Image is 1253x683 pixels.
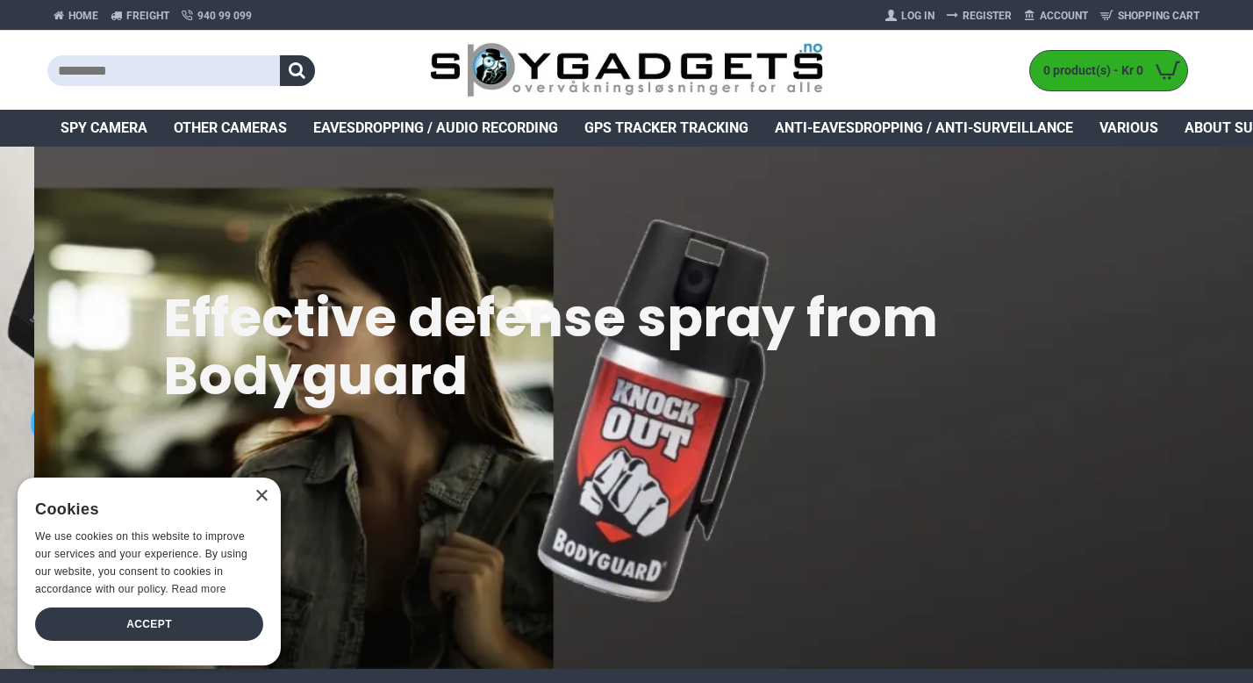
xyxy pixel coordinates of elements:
a: Read more, opens a new window [172,583,226,595]
font: Freight [126,10,169,22]
font: Spy camera [61,119,147,136]
a: Anti-eavesdropping / Anti-surveillance [762,110,1086,147]
a: Log In [879,2,941,30]
img: SpyGadgets.com [430,42,824,99]
font: Anti-eavesdropping / Anti-surveillance [775,119,1073,136]
font: We use cookies on this website to improve our services and your experience. By using our website,... [35,530,247,594]
font: Register [963,10,1012,22]
a: Various [1086,110,1171,147]
font: Other cameras [174,119,287,136]
font: Account [1040,10,1088,22]
div: Accept [35,608,263,641]
font: Eavesdropping / Audio recording [313,119,558,136]
font: × [254,481,269,509]
a: Shopping cart [1094,2,1206,30]
font: Read more [172,583,226,595]
a: Account [1018,2,1094,30]
font: Shopping cart [1118,10,1199,22]
font: 0 product(s) - Kr 0 [1043,63,1143,77]
font: Log In [901,10,934,22]
font: Cookies [35,500,99,518]
font: 940 99 099 [197,10,252,22]
font: GPS Tracker Tracking [584,119,748,136]
a: Other cameras [161,110,300,147]
a: GPS Tracker Tracking [571,110,762,147]
font: Accept [126,618,172,630]
a: 0 product(s) - Kr 0 [1030,51,1187,90]
div: Close [254,490,268,503]
a: Eavesdropping / Audio recording [300,110,571,147]
font: Various [1099,119,1158,136]
a: Register [941,2,1018,30]
font: Home [68,10,98,22]
a: Spy camera [47,110,161,147]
